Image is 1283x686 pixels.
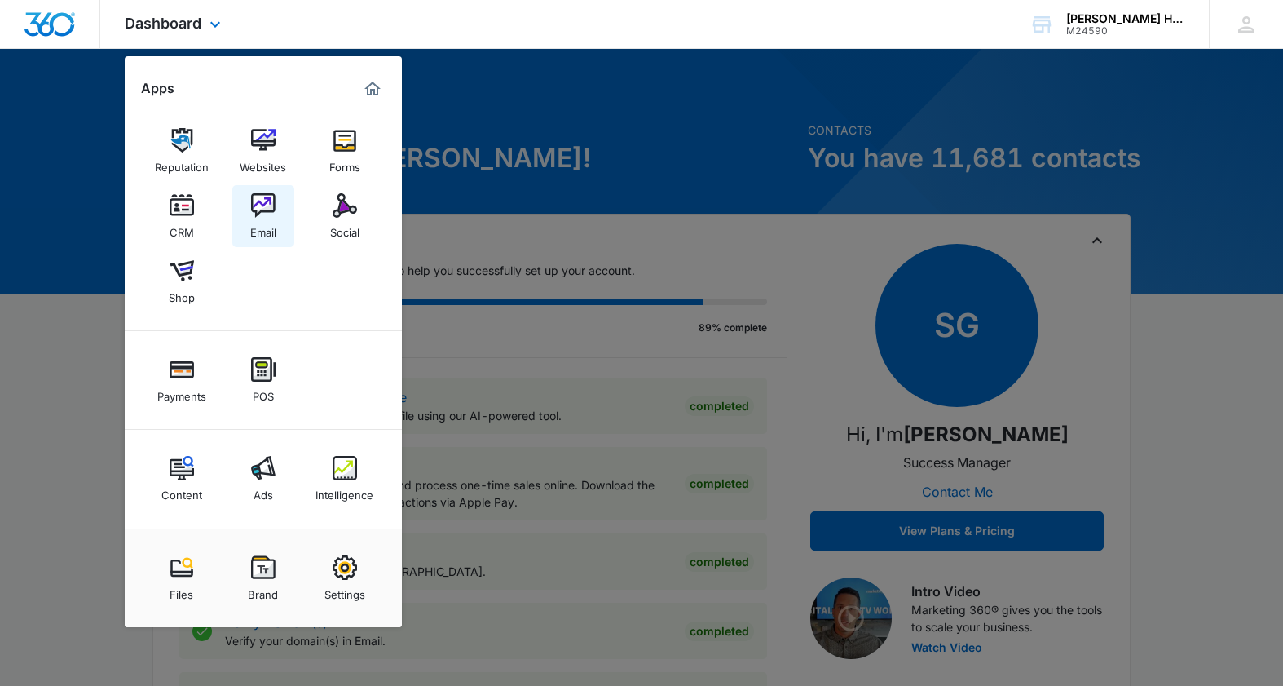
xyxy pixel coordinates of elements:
[359,76,386,102] a: Marketing 360® Dashboard
[232,120,294,182] a: Websites
[170,580,193,601] div: Files
[254,480,273,502] div: Ads
[314,547,376,609] a: Settings
[240,153,286,174] div: Websites
[314,448,376,510] a: Intelligence
[141,81,174,96] h2: Apps
[170,218,194,239] div: CRM
[314,185,376,247] a: Social
[1066,25,1185,37] div: account id
[248,580,278,601] div: Brand
[250,218,276,239] div: Email
[1066,12,1185,25] div: account name
[151,547,213,609] a: Files
[329,153,360,174] div: Forms
[155,153,209,174] div: Reputation
[232,547,294,609] a: Brand
[151,349,213,411] a: Payments
[125,15,201,32] span: Dashboard
[232,349,294,411] a: POS
[330,218,359,239] div: Social
[315,480,373,502] div: Intelligence
[151,120,213,182] a: Reputation
[151,185,213,247] a: CRM
[232,185,294,247] a: Email
[324,580,365,601] div: Settings
[161,480,202,502] div: Content
[157,382,206,403] div: Payments
[253,382,274,403] div: POS
[151,250,213,312] a: Shop
[314,120,376,182] a: Forms
[232,448,294,510] a: Ads
[151,448,213,510] a: Content
[169,283,195,304] div: Shop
